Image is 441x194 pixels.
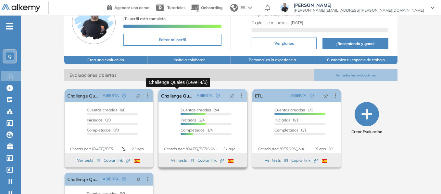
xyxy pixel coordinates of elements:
[129,146,151,152] span: 21 ago. 2025
[67,146,120,152] span: Creado por: [DATE][PERSON_NAME]
[248,6,252,9] img: arrow
[123,16,167,21] span: ¡Tu perfil está completo!
[104,157,130,163] span: Copiar link
[351,129,382,135] span: Crear Evaluación
[122,94,126,97] span: check-circle
[131,90,145,101] button: pushpin
[252,20,303,25] span: Tu plan se renueva el
[1,4,40,12] img: Logo
[87,118,103,122] span: Iniciadas
[181,118,196,122] span: Iniciadas
[107,3,149,11] a: Agendar una demo
[104,156,130,164] button: Copiar link
[409,163,441,194] div: Widget de chat
[181,108,219,112] span: 2/4
[291,156,318,164] button: Copiar link
[136,93,141,98] span: pushpin
[171,156,194,164] button: Ver tests
[274,128,307,132] span: 0/1
[191,1,222,15] button: Onboarding
[8,54,12,59] span: Q
[274,108,305,112] span: Cuentas creadas
[167,5,185,10] span: Tutoriales
[6,26,13,27] i: -
[255,89,263,102] a: ETL
[290,20,303,25] b: [DATE]
[294,8,424,13] span: [PERSON_NAME][EMAIL_ADDRESS][PERSON_NAME][DOMAIN_NAME]
[274,118,290,122] span: Iniciadas
[87,128,119,132] span: 0/0
[290,93,307,98] span: ABIERTA
[255,146,311,152] span: Creado por: [PERSON_NAME]
[77,156,100,164] button: Ver tests
[161,146,220,152] span: Creado por: [DATE][PERSON_NAME]
[231,56,314,64] button: Personaliza la experiencia
[122,177,126,181] span: check-circle
[230,4,238,12] img: world
[310,94,314,97] span: check-circle
[146,78,210,87] div: Challenge Quales (Level 4/5)
[64,56,148,64] button: Crea una evaluación
[241,5,246,11] span: ES
[103,176,119,182] span: ABIERTA
[197,156,224,164] button: Copiar link
[409,163,441,194] iframe: Chat Widget
[319,90,333,101] button: pushpin
[274,128,298,132] span: Completados
[134,159,140,163] img: ESP
[291,157,318,163] span: Copiar link
[136,177,141,182] span: pushpin
[123,34,222,46] button: Editar mi perfil
[147,56,231,64] button: Invita a colaborar
[181,128,205,132] span: Completados
[220,146,245,152] span: 21 ago. 2025
[64,69,314,81] span: Evaluaciones abiertas
[181,128,213,132] span: 1/4
[114,5,149,10] span: Agendar una demo
[103,93,119,98] span: ABIERTA
[87,128,111,132] span: Completados
[197,157,224,163] span: Copiar link
[314,56,398,64] button: Customiza tu espacio de trabajo
[67,89,100,102] a: Challenge Quales (Level 6/7/8)
[265,156,288,164] button: Ver tests
[324,93,328,98] span: pushpin
[201,5,222,10] span: Onboarding
[311,146,338,152] span: 19 ago. 2025
[72,1,116,44] img: Foto de perfil
[181,108,211,112] span: Cuentas creadas
[351,102,382,135] button: Crear Evaluación
[228,159,233,163] img: ESP
[196,93,213,98] span: ABIERTA
[87,118,111,122] span: 0/0
[274,118,298,122] span: 0/1
[294,3,424,8] span: [PERSON_NAME]
[322,38,388,49] button: ¡Recomienda y gana!
[67,173,100,186] a: Challenge Quales (Level 2/3) - PBI
[216,94,220,97] span: check-circle
[225,90,239,101] button: pushpin
[161,89,194,102] a: Challenge Quales (Level 4/5)
[274,108,313,112] span: 1/1
[181,118,205,122] span: 2/4
[87,108,125,112] span: 0/0
[87,108,117,112] span: Cuentas creadas
[131,174,145,184] button: pushpin
[322,159,327,163] img: ESP
[252,38,317,49] button: Ver planes
[314,69,398,81] button: Ver todas las evaluaciones
[230,93,234,98] span: pushpin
